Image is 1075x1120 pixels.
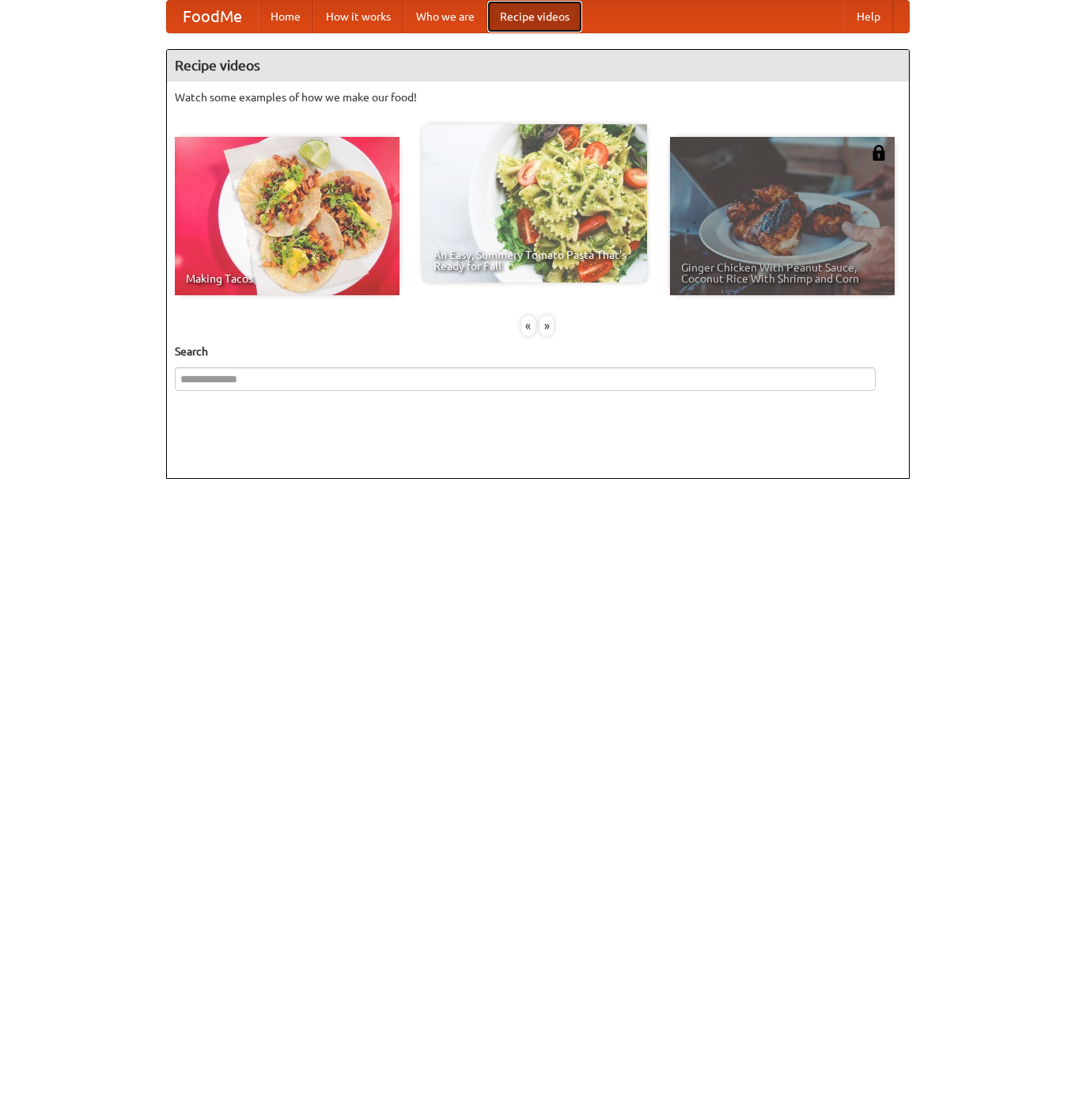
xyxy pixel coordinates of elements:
a: FoodMe [167,1,258,32]
a: Who we are [403,1,487,32]
div: » [539,316,554,336]
h5: Search [175,344,901,359]
a: An Easy, Summery Tomato Pasta That's Ready for Fall [422,124,647,283]
h4: Recipe videos [167,50,909,82]
a: Help [844,1,893,32]
a: How it works [313,1,403,32]
img: 483408.png [871,145,887,161]
a: Making Tacos [175,137,399,295]
span: An Easy, Summery Tomato Pasta That's Ready for Fall [433,249,636,271]
p: Watch some examples of how we make our food! [175,89,901,105]
div: « [521,316,536,336]
span: Making Tacos [186,273,388,284]
a: Home [258,1,313,32]
a: Recipe videos [487,1,582,32]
